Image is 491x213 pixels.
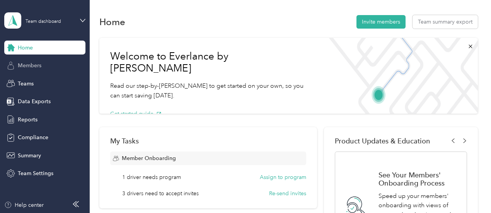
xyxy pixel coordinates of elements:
[4,201,44,209] button: Help center
[413,15,478,29] button: Team summary export
[110,110,162,118] button: Get started guide
[323,38,477,114] img: Welcome to everlance
[18,116,38,124] span: Reports
[26,19,61,24] div: Team dashboard
[269,189,306,198] button: Re-send invites
[448,170,491,213] iframe: Everlance-gr Chat Button Frame
[18,44,33,52] span: Home
[99,18,125,26] h1: Home
[18,152,41,160] span: Summary
[335,137,430,145] span: Product Updates & Education
[122,173,181,181] span: 1 driver needs program
[110,50,312,75] h1: Welcome to Everlance by [PERSON_NAME]
[122,189,199,198] span: 3 drivers need to accept invites
[18,169,53,177] span: Team Settings
[110,81,312,100] p: Read our step-by-[PERSON_NAME] to get started on your own, so you can start saving [DATE].
[18,80,34,88] span: Teams
[18,97,51,106] span: Data Exports
[18,133,48,141] span: Compliance
[260,173,306,181] button: Assign to program
[18,61,41,70] span: Members
[122,154,176,162] span: Member Onboarding
[356,15,406,29] button: Invite members
[378,171,459,187] h1: See Your Members' Onboarding Process
[110,137,307,145] div: My Tasks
